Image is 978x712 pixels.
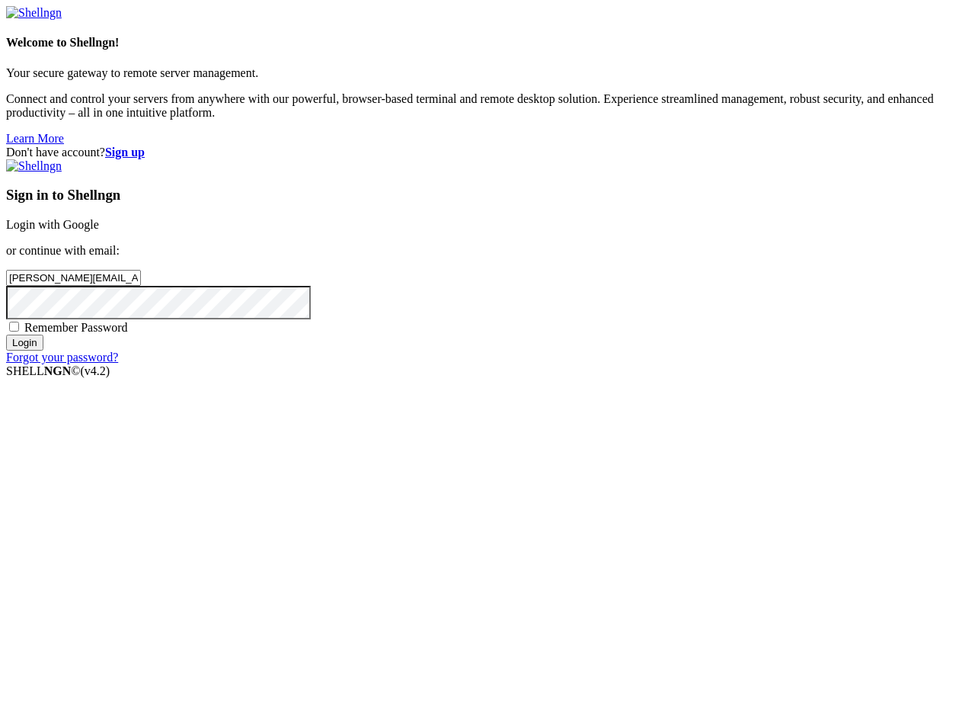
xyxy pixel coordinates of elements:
[6,132,64,145] a: Learn More
[6,92,972,120] p: Connect and control your servers from anywhere with our powerful, browser-based terminal and remo...
[44,364,72,377] b: NGN
[6,146,972,159] div: Don't have account?
[24,321,128,334] span: Remember Password
[9,322,19,332] input: Remember Password
[6,159,62,173] img: Shellngn
[105,146,145,159] a: Sign up
[6,187,972,204] h3: Sign in to Shellngn
[6,270,141,286] input: Email address
[6,36,972,50] h4: Welcome to Shellngn!
[6,244,972,258] p: or continue with email:
[6,364,110,377] span: SHELL ©
[6,218,99,231] a: Login with Google
[81,364,110,377] span: 4.2.0
[6,335,43,351] input: Login
[6,351,118,364] a: Forgot your password?
[6,66,972,80] p: Your secure gateway to remote server management.
[6,6,62,20] img: Shellngn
